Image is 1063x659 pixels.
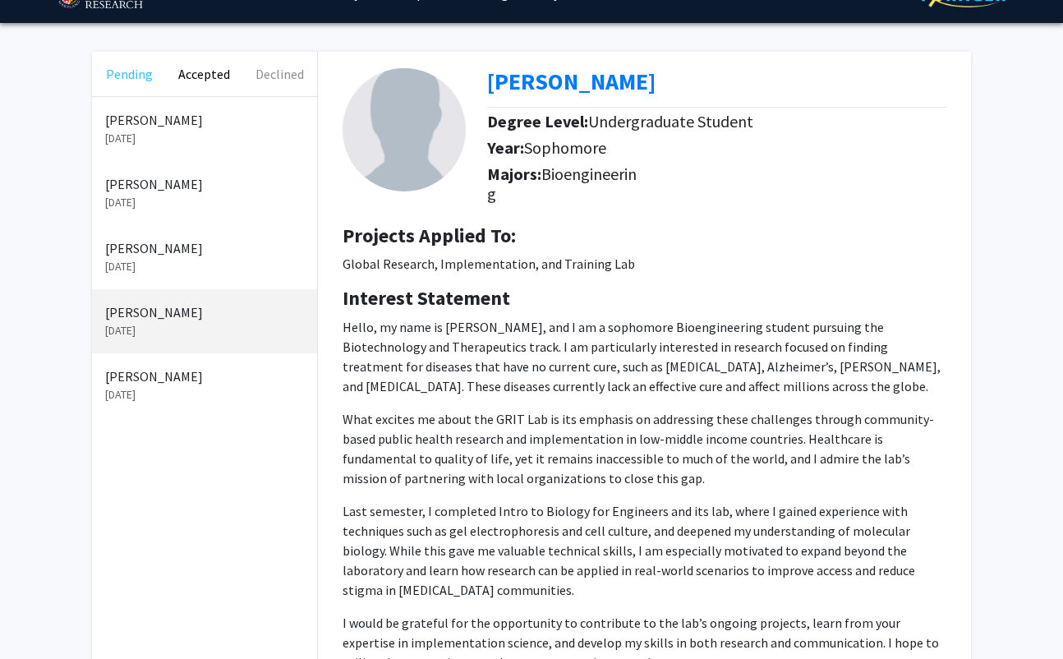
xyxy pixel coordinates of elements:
b: [PERSON_NAME] [487,67,656,96]
p: [PERSON_NAME] [105,238,304,258]
iframe: Chat [12,585,70,647]
button: Accepted [167,52,242,96]
img: Profile Picture [343,68,466,191]
b: Degree Level: [487,111,588,131]
p: [DATE] [105,386,304,403]
p: [DATE] [105,322,304,339]
p: [PERSON_NAME] [105,110,304,130]
span: Bioengineering [487,164,637,204]
p: What excites me about the GRIT Lab is its emphasis on addressing these challenges through communi... [343,409,946,488]
b: Projects Applied To: [343,223,516,248]
a: Opens in a new tab [487,67,656,96]
p: Global Research, Implementation, and Training Lab [343,254,946,274]
p: [DATE] [105,130,304,147]
p: [DATE] [105,194,304,211]
b: Majors: [487,164,541,184]
p: Last semester, I completed Intro to Biology for Engineers and its lab, where I gained experience ... [343,501,946,600]
b: Interest Statement [343,285,510,311]
button: Declined [242,52,317,96]
p: [DATE] [105,258,304,275]
p: [PERSON_NAME] [105,366,304,386]
p: [PERSON_NAME] [105,302,304,322]
p: [PERSON_NAME] [105,174,304,194]
span: Sophomore [524,137,606,158]
p: Hello, my name is [PERSON_NAME], and I am a sophomore Bioengineering student pursuing the Biotech... [343,317,946,396]
b: Year: [487,137,524,158]
span: Undergraduate Student [588,111,753,131]
button: Pending [92,52,167,96]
